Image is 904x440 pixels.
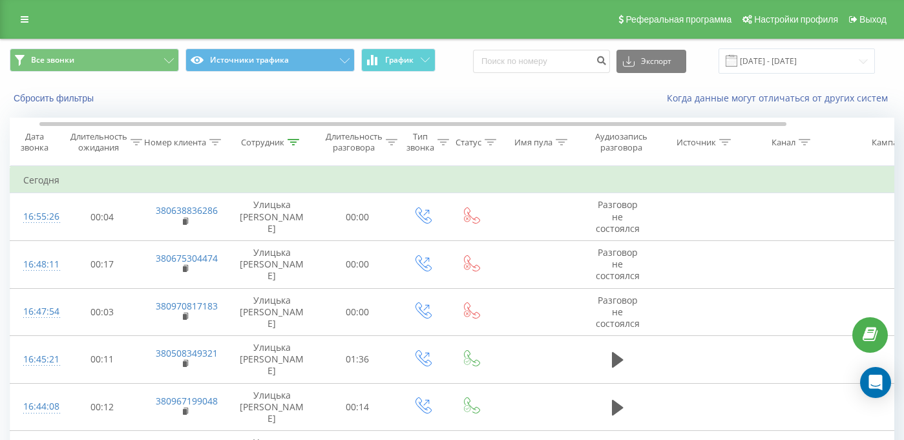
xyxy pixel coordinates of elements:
span: Реферальная программа [625,14,731,25]
div: Open Intercom Messenger [860,367,891,398]
div: 16:48:11 [23,252,49,277]
input: Поиск по номеру [473,50,610,73]
td: 00:11 [62,336,143,384]
button: Экспорт [616,50,686,73]
div: Дата звонка [10,131,58,153]
td: 00:03 [62,288,143,336]
button: Сбросить фильтры [10,92,100,104]
span: Разговор не состоялся [596,294,640,330]
span: Выход [859,14,887,25]
td: 00:14 [317,383,398,431]
td: 00:00 [317,288,398,336]
td: Улицька [PERSON_NAME] [227,288,317,336]
button: Все звонки [10,48,179,72]
div: Статус [456,137,481,148]
a: 380675304474 [156,252,218,264]
div: 16:47:54 [23,299,49,324]
td: Улицька [PERSON_NAME] [227,383,317,431]
td: Улицька [PERSON_NAME] [227,240,317,288]
a: 380967199048 [156,395,218,407]
div: Имя пула [514,137,552,148]
a: Когда данные могут отличаться от других систем [667,92,894,104]
a: 380970817183 [156,300,218,312]
div: Источник [677,137,716,148]
div: 16:45:21 [23,347,49,372]
td: Улицька [PERSON_NAME] [227,336,317,384]
button: График [361,48,436,72]
td: 01:36 [317,336,398,384]
button: Источники трафика [185,48,355,72]
div: Аудиозапись разговора [590,131,653,153]
td: 00:00 [317,240,398,288]
div: Длительность разговора [326,131,383,153]
div: Номер клиента [144,137,206,148]
span: Разговор не состоялся [596,246,640,282]
span: Все звонки [31,55,74,65]
td: 00:00 [317,193,398,241]
td: 00:04 [62,193,143,241]
span: Разговор не состоялся [596,198,640,234]
div: Канал [772,137,795,148]
div: 16:44:08 [23,394,49,419]
span: График [385,56,414,65]
td: 00:12 [62,383,143,431]
div: Сотрудник [241,137,284,148]
a: 380638836286 [156,204,218,216]
span: Настройки профиля [754,14,838,25]
div: Длительность ожидания [70,131,127,153]
a: 380508349321 [156,347,218,359]
div: 16:55:26 [23,204,49,229]
td: 00:17 [62,240,143,288]
td: Улицька [PERSON_NAME] [227,193,317,241]
div: Тип звонка [406,131,434,153]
